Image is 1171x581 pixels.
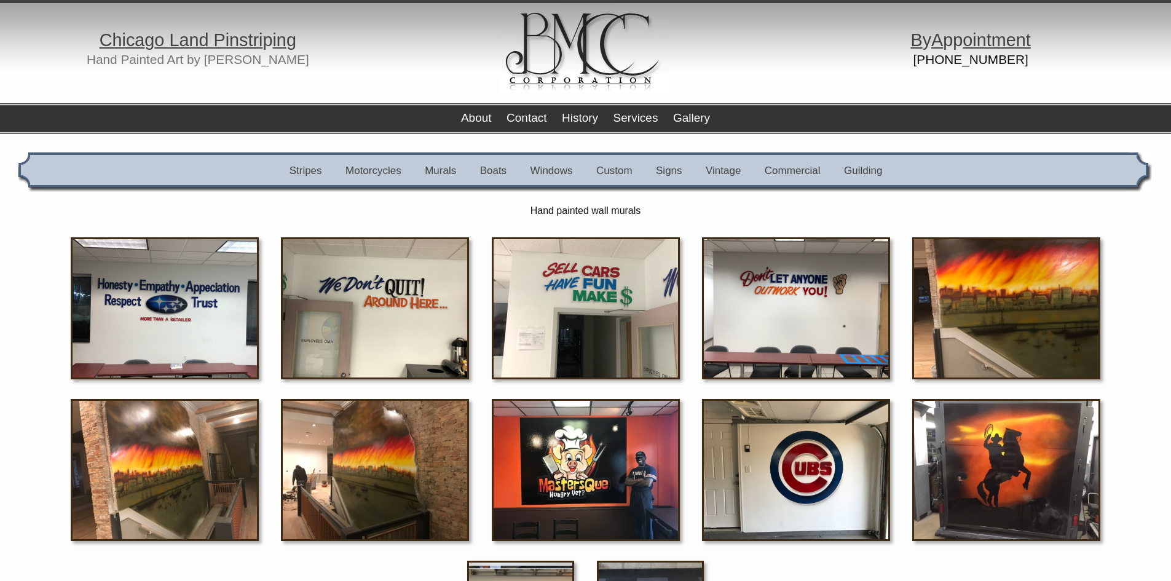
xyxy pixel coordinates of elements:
[673,111,710,124] a: Gallery
[9,55,387,65] h2: Hand Painted Art by [PERSON_NAME]
[281,399,469,541] img: IMG_1902.JPG
[18,152,45,194] img: gal_nav_left.gif
[154,30,262,50] span: o Land Pinstri
[492,237,680,379] img: IMG_3795.jpg
[100,30,145,50] span: Chica
[765,165,821,176] a: Commercial
[290,165,322,176] a: Stripes
[912,399,1100,541] img: z-best.JPG
[931,30,943,50] span: A
[18,204,1153,218] p: Hand painted wall murals
[425,165,456,176] a: Murals
[706,165,741,176] a: Vintage
[272,30,286,50] span: in
[345,165,401,176] a: Motorcycles
[844,165,882,176] a: Guilding
[782,34,1159,46] h1: y pp
[963,30,1030,50] span: ointment
[912,237,1100,379] img: IMG_1907.JPG
[910,30,922,50] span: B
[499,3,670,94] img: logo.gif
[702,399,890,541] img: IMG_1342.JPG
[596,165,633,176] a: Custom
[281,237,469,379] img: IMG_3796.jpg
[71,399,259,541] img: IMG_1906.JPG
[9,34,387,46] h1: g p g
[613,111,658,124] a: Services
[913,52,1028,66] a: [PHONE_NUMBER]
[461,111,492,124] a: About
[1127,152,1153,194] img: gal_nav_right.gif
[530,165,573,176] a: Windows
[562,111,598,124] a: History
[702,237,890,379] img: IMG_3794.jpg
[492,399,680,541] img: IMG_1624.JPG
[480,165,507,176] a: Boats
[656,165,682,176] a: Signs
[507,111,546,124] a: Contact
[71,237,259,379] img: IMG_3797.jpg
